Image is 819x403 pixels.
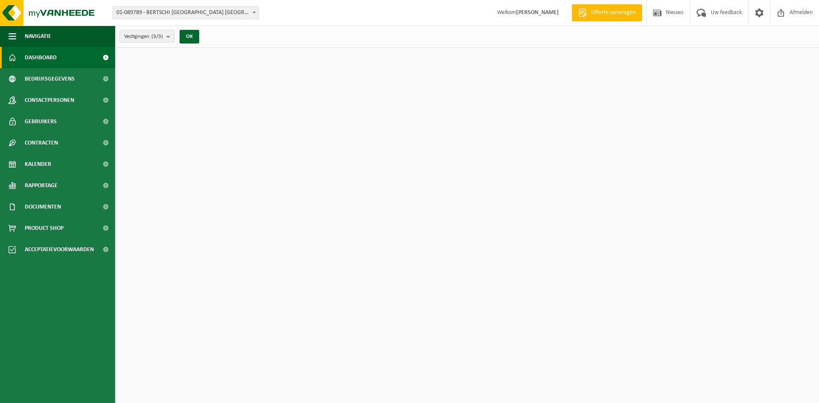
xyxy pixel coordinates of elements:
span: Product Shop [25,217,64,239]
span: Offerte aanvragen [589,9,638,17]
span: Gebruikers [25,111,57,132]
span: Bedrijfsgegevens [25,68,75,90]
span: Contactpersonen [25,90,74,111]
span: Kalender [25,154,51,175]
span: 01-089789 - BERTSCHI BELGIUM NV - ANTWERPEN [113,6,259,19]
strong: [PERSON_NAME] [516,9,559,16]
span: Contracten [25,132,58,154]
span: Documenten [25,196,61,217]
span: Acceptatievoorwaarden [25,239,94,260]
span: Rapportage [25,175,58,196]
span: Navigatie [25,26,51,47]
count: (3/3) [151,34,163,39]
span: Dashboard [25,47,57,68]
span: Vestigingen [124,30,163,43]
a: Offerte aanvragen [572,4,642,21]
span: 01-089789 - BERTSCHI BELGIUM NV - ANTWERPEN [113,7,258,19]
button: OK [180,30,199,43]
button: Vestigingen(3/3) [119,30,174,43]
